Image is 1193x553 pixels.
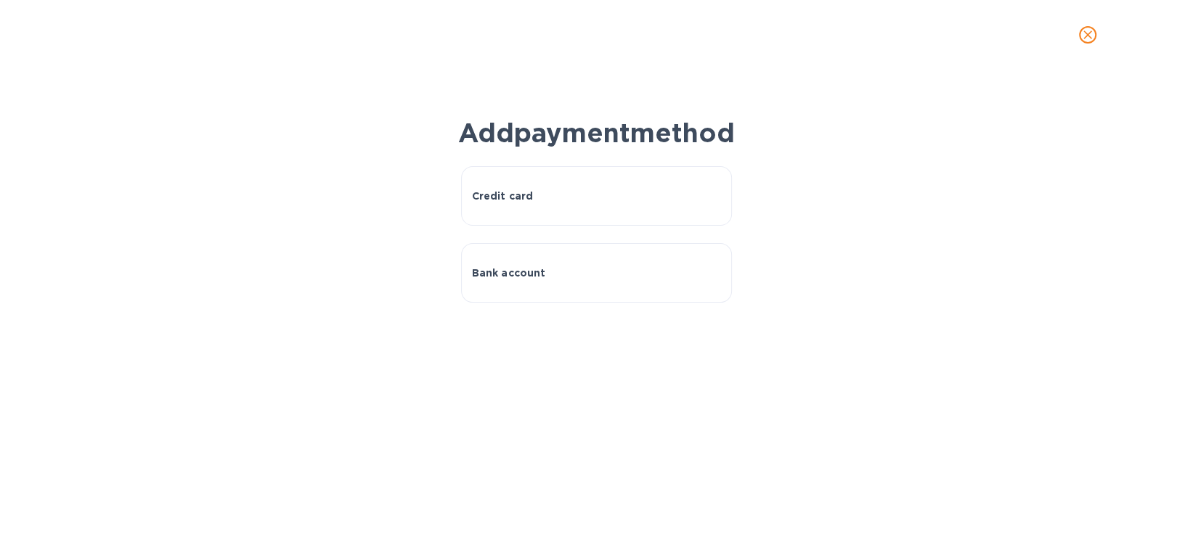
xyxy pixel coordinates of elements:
[461,166,733,226] button: Credit card
[472,189,534,203] p: Credit card
[1070,17,1105,52] button: close
[458,117,735,149] b: Add payment method
[472,266,546,280] p: Bank account
[461,243,733,303] button: Bank account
